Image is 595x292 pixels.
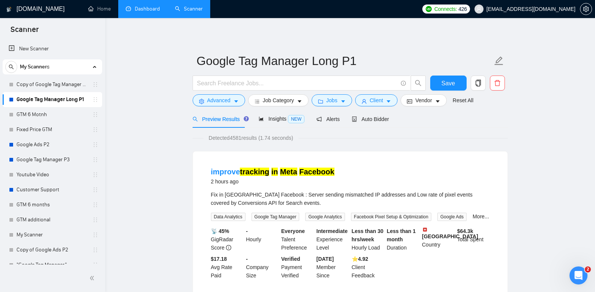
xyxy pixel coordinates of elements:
b: [GEOGRAPHIC_DATA] [422,227,478,239]
span: bars [255,98,260,104]
button: search [5,61,17,73]
div: Client Feedback [350,255,386,280]
span: notification [316,116,322,122]
a: "Google Tag Manager" [17,257,88,272]
b: Verified [281,256,300,262]
span: holder [92,112,98,118]
a: Google Ads P2 [17,137,88,152]
span: Job Category [263,96,294,104]
b: Everyone [281,228,305,234]
span: caret-down [435,98,440,104]
span: Data Analytics [211,213,246,221]
span: delete [490,80,505,86]
span: edit [494,56,504,66]
a: Reset All [453,96,473,104]
span: holder [92,172,98,178]
a: GTM 6 months [17,197,88,212]
span: robot [352,116,357,122]
button: search [411,76,426,91]
span: user [476,6,482,12]
a: My Scanner [17,227,88,242]
a: GTM additional [17,212,88,227]
span: info-circle [226,245,231,250]
div: Avg Rate Paid [209,255,245,280]
span: search [6,64,17,70]
button: delete [490,76,505,91]
span: area-chart [259,116,264,121]
b: ⭐️ 4.92 [352,256,368,262]
a: Youtube Video [17,167,88,182]
span: Detected 4581 results (1.74 seconds) [203,134,298,142]
span: holder [92,97,98,103]
span: Jobs [326,96,337,104]
b: 📡 45% [211,228,229,234]
span: search [193,116,198,122]
span: Google Ads [437,213,467,221]
a: Copy of Google Tag Manager Long P1 [17,77,88,92]
img: upwork-logo.png [426,6,432,12]
b: Intermediate [316,228,348,234]
a: homeHome [88,6,111,12]
button: setting [580,3,592,15]
span: Advanced [207,96,230,104]
a: searchScanner [175,6,203,12]
button: copy [471,76,486,91]
b: [DATE] [316,256,334,262]
span: caret-down [297,98,302,104]
span: Auto Bidder [352,116,389,122]
span: holder [92,142,98,148]
span: Facebook Pixel Setup & Optimization [351,213,431,221]
button: folderJobscaret-down [312,94,352,106]
mark: Facebook [299,168,334,176]
a: GTM 6 Motnh [17,107,88,122]
span: Insights [259,116,304,122]
b: - [246,228,248,234]
b: $ 64.3k [457,228,473,234]
span: holder [92,202,98,208]
span: setting [199,98,204,104]
span: Connects: [434,5,457,13]
b: $17.18 [211,256,227,262]
div: Tooltip anchor [243,115,250,122]
input: Search Freelance Jobs... [197,79,398,88]
div: Member Since [315,255,350,280]
span: holder [92,82,98,88]
a: Google Tag Manager P3 [17,152,88,167]
b: - [246,256,248,262]
a: New Scanner [9,41,96,56]
div: Company Size [244,255,280,280]
span: holder [92,232,98,238]
mark: in [271,168,278,176]
div: Hourly Load [350,227,386,252]
div: Experience Level [315,227,350,252]
a: Google Tag Manager Long P1 [17,92,88,107]
span: holder [92,217,98,223]
button: barsJob Categorycaret-down [248,94,309,106]
span: 426 [458,5,467,13]
span: folder [318,98,323,104]
b: Less than 30 hrs/week [352,228,384,242]
a: Customer Support [17,182,88,197]
img: 🇨🇭 [422,227,428,232]
span: Alerts [316,116,340,122]
a: setting [580,6,592,12]
mark: Meta [280,168,297,176]
button: idcardVendorcaret-down [401,94,446,106]
span: copy [471,80,485,86]
li: New Scanner [3,41,102,56]
span: Save [441,79,455,88]
span: holder [92,262,98,268]
a: More... [473,213,489,219]
span: My Scanners [20,59,50,74]
a: Copy of Google Ads P2 [17,242,88,257]
span: holder [92,187,98,193]
div: Country [420,227,456,252]
img: logo [6,3,12,15]
div: Hourly [244,227,280,252]
span: holder [92,127,98,133]
span: 2 [585,266,591,272]
div: Duration [385,227,420,252]
span: Client [370,96,383,104]
a: improvetracking in Meta Facebook [211,168,334,176]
